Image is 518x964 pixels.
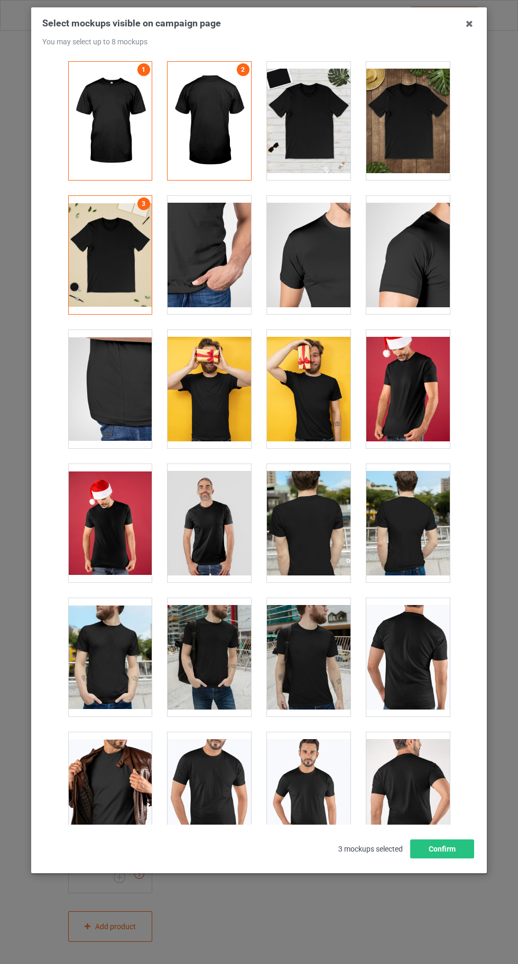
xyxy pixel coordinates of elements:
a: 1 [137,63,150,76]
span: 3 mockups selected [331,837,410,861]
a: 3 [137,197,150,210]
button: Confirm [410,839,474,858]
span: Select mockups visible on campaign page [42,17,221,29]
a: 2 [236,63,249,76]
span: You may select up to 8 mockups [42,37,147,46]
